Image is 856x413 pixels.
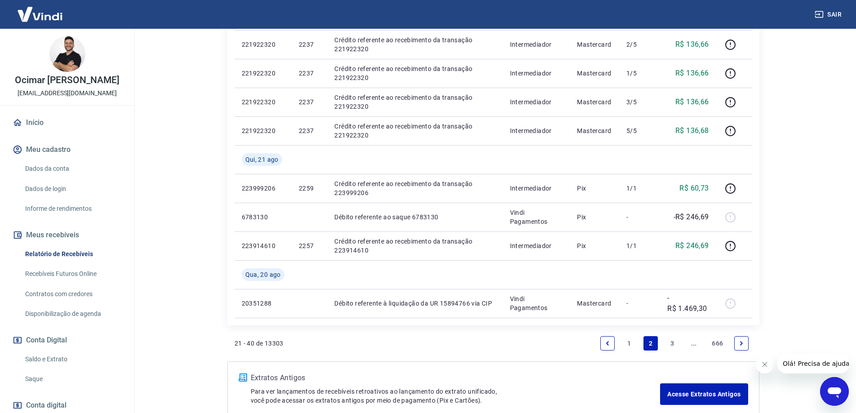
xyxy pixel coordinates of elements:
[510,208,563,226] p: Vindi Pagamentos
[334,122,495,140] p: Crédito referente ao recebimento da transação 221922320
[622,336,636,351] a: Page 1
[626,241,653,250] p: 1/1
[242,184,284,193] p: 223999206
[577,126,612,135] p: Mastercard
[242,98,284,107] p: 221922320
[667,293,709,314] p: -R$ 1.469,30
[626,98,653,107] p: 3/5
[299,241,320,250] p: 2257
[334,64,495,82] p: Crédito referente ao recebimento da transação 221922320
[245,270,281,279] span: Qua, 20 ago
[675,39,709,50] p: R$ 136,66
[299,98,320,107] p: 2237
[626,184,653,193] p: 1/1
[577,213,612,222] p: Pix
[577,40,612,49] p: Mastercard
[242,126,284,135] p: 221922320
[22,350,124,369] a: Saldo e Extrato
[626,213,653,222] p: -
[11,0,69,28] img: Vindi
[334,36,495,53] p: Crédito referente ao recebimento da transação 221922320
[510,184,563,193] p: Intermediador
[626,40,653,49] p: 2/5
[675,97,709,107] p: R$ 136,66
[626,69,653,78] p: 1/5
[22,160,124,178] a: Dados da conta
[597,333,752,354] ul: Pagination
[11,330,124,350] button: Conta Digital
[820,377,849,406] iframe: Botão para abrir a janela de mensagens
[22,180,124,198] a: Dados de login
[22,265,124,283] a: Recebíveis Futuros Online
[22,370,124,388] a: Saque
[510,40,563,49] p: Intermediador
[577,241,612,250] p: Pix
[299,184,320,193] p: 2259
[242,241,284,250] p: 223914610
[643,336,658,351] a: Page 2 is your current page
[299,69,320,78] p: 2237
[22,305,124,323] a: Disponibilização de agenda
[675,68,709,79] p: R$ 136,66
[334,299,495,308] p: Débito referente à liquidação da UR 15894766 via CIP
[242,40,284,49] p: 221922320
[251,373,661,383] p: Extratos Antigos
[22,285,124,303] a: Contratos com credores
[674,212,709,222] p: -R$ 246,69
[600,336,615,351] a: Previous page
[510,241,563,250] p: Intermediador
[49,36,85,72] img: a2e542bc-1054-4b2e-82fa-4e2c783173f8.jpeg
[577,69,612,78] p: Mastercard
[334,93,495,111] p: Crédito referente ao recebimento da transação 221922320
[334,213,495,222] p: Débito referente ao saque 6783130
[734,336,749,351] a: Next page
[242,69,284,78] p: 221922320
[334,237,495,255] p: Crédito referente ao recebimento da transação 223914610
[11,140,124,160] button: Meu cadastro
[679,183,709,194] p: R$ 60,73
[708,336,727,351] a: Page 666
[675,125,709,136] p: R$ 136,68
[242,299,284,308] p: 20351288
[11,113,124,133] a: Início
[577,98,612,107] p: Mastercard
[510,294,563,312] p: Vindi Pagamentos
[626,126,653,135] p: 5/5
[626,299,653,308] p: -
[577,184,612,193] p: Pix
[687,336,701,351] a: Jump forward
[251,387,661,405] p: Para ver lançamentos de recebíveis retroativos ao lançamento do extrato unificado, você pode aces...
[5,6,75,13] span: Olá! Precisa de ajuda?
[756,355,774,373] iframe: Fechar mensagem
[510,98,563,107] p: Intermediador
[299,126,320,135] p: 2237
[11,225,124,245] button: Meus recebíveis
[22,245,124,263] a: Relatório de Recebíveis
[660,383,748,405] a: Acesse Extratos Antigos
[239,373,247,382] img: ícone
[675,240,709,251] p: R$ 246,69
[26,399,67,412] span: Conta digital
[235,339,284,348] p: 21 - 40 de 13303
[245,155,279,164] span: Qui, 21 ago
[242,213,284,222] p: 6783130
[22,200,124,218] a: Informe de rendimentos
[813,6,845,23] button: Sair
[334,179,495,197] p: Crédito referente ao recebimento da transação 223999206
[510,69,563,78] p: Intermediador
[577,299,612,308] p: Mastercard
[777,354,849,373] iframe: Mensagem da empresa
[665,336,679,351] a: Page 3
[18,89,117,98] p: [EMAIL_ADDRESS][DOMAIN_NAME]
[15,75,119,85] p: Ocimar [PERSON_NAME]
[510,126,563,135] p: Intermediador
[299,40,320,49] p: 2237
